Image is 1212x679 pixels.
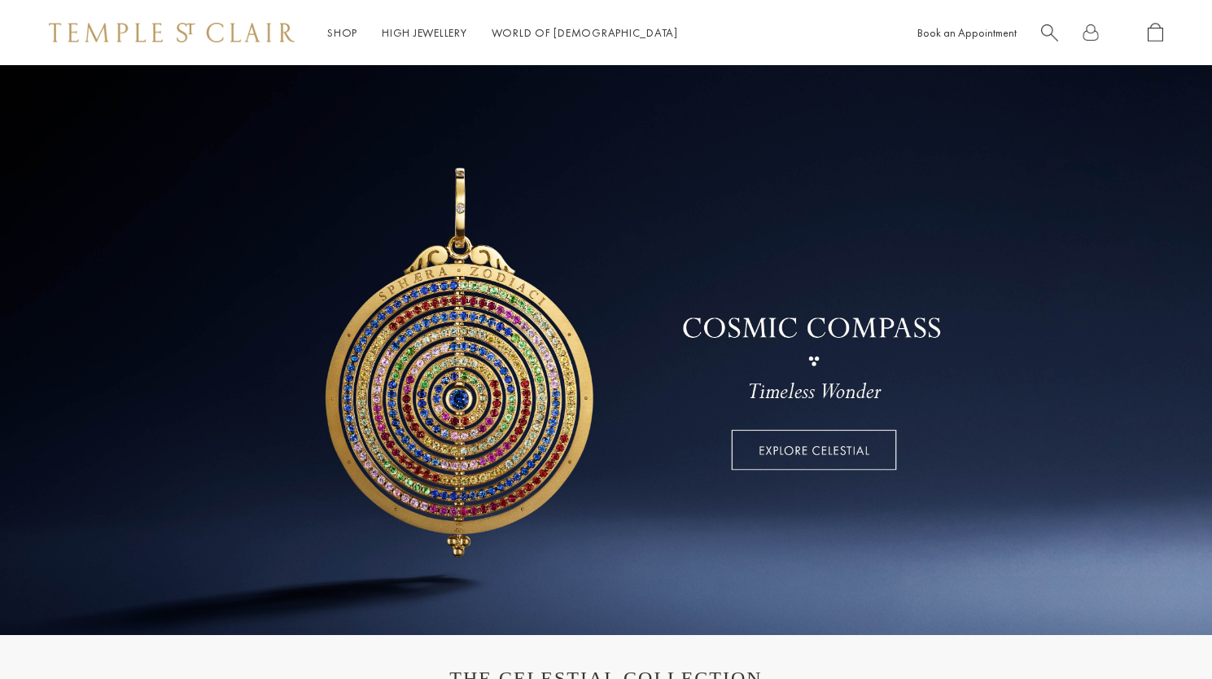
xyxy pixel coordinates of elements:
[382,25,467,40] a: High JewelleryHigh Jewellery
[917,25,1017,40] a: Book an Appointment
[49,23,295,42] img: Temple St. Clair
[1041,23,1058,43] a: Search
[1148,23,1163,43] a: Open Shopping Bag
[327,25,357,40] a: ShopShop
[492,25,678,40] a: World of [DEMOGRAPHIC_DATA]World of [DEMOGRAPHIC_DATA]
[327,23,678,43] nav: Main navigation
